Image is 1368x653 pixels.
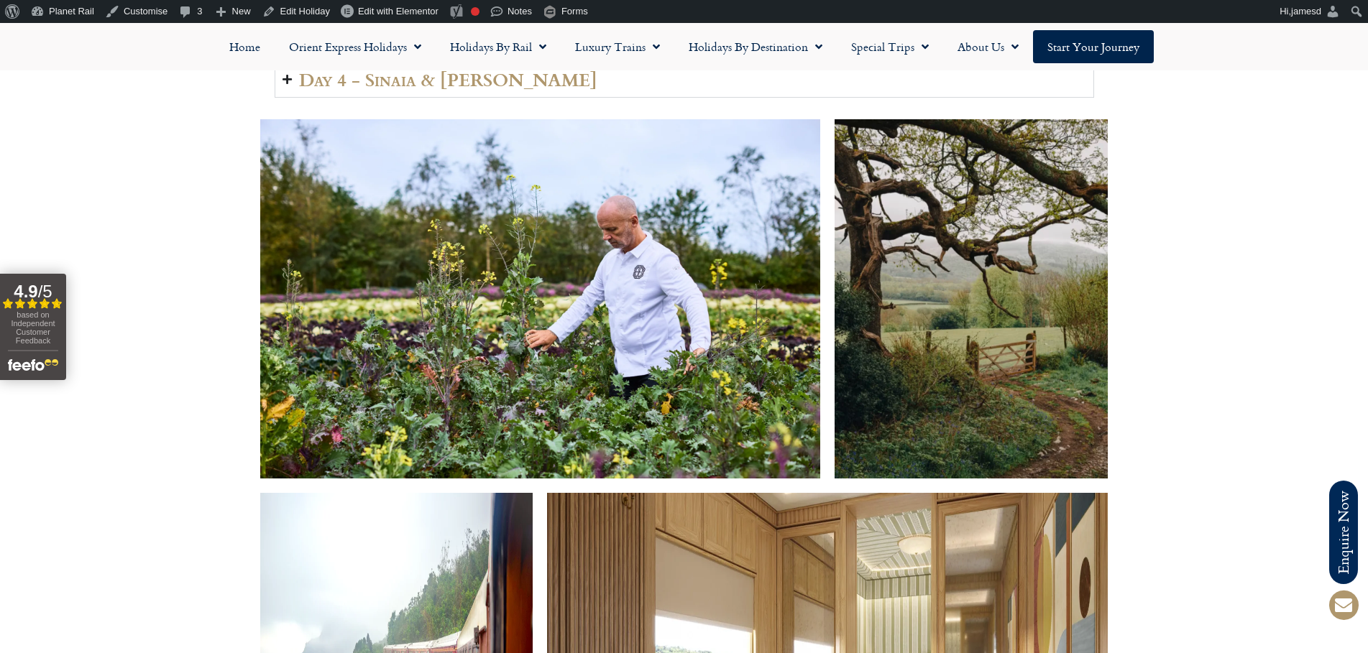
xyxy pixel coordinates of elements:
[1033,30,1154,63] a: Start your Journey
[1291,6,1321,17] span: jamesd
[674,30,837,63] a: Holidays by Destination
[299,69,597,89] h2: Day 4 - Sinaia & [PERSON_NAME]
[561,30,674,63] a: Luxury Trains
[275,30,436,63] a: Orient Express Holidays
[436,30,561,63] a: Holidays by Rail
[7,30,1361,63] nav: Menu
[471,7,479,16] div: Focus keyphrase not set
[275,61,1094,97] summary: Day 4 - Sinaia & [PERSON_NAME]
[358,6,439,17] span: Edit with Elementor
[215,30,275,63] a: Home
[837,30,943,63] a: Special Trips
[943,30,1033,63] a: About Us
